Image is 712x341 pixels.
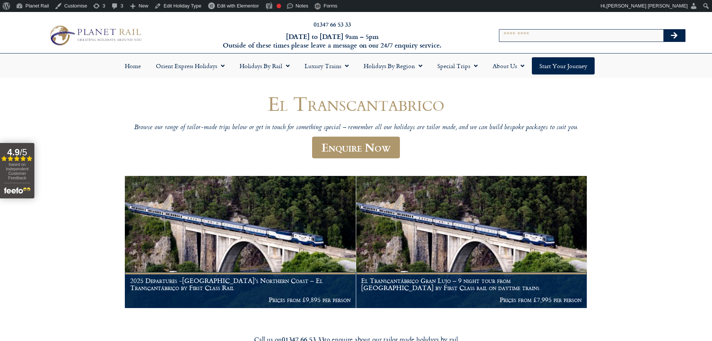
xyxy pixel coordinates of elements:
a: 2025 Departures -[GEOGRAPHIC_DATA]’s Northern Coast – El Transcantábrico by First Class Rail Pric... [125,176,356,308]
a: Orient Express Holidays [148,57,232,74]
nav: Menu [4,57,708,74]
a: Enquire Now [312,137,400,159]
div: Focus keyphrase not set [277,4,281,8]
a: Home [117,57,148,74]
a: Holidays by Rail [232,57,297,74]
p: Prices from £9,895 per person [130,296,351,304]
button: Search [663,30,685,42]
a: El Transcantábrico Gran Lujo – 9 night tour from [GEOGRAPHIC_DATA] by First Class rail on daytime... [356,176,587,308]
a: Luxury Trains [297,57,356,74]
span: Edit with Elementor [217,3,259,9]
img: El Transcantábrico train [356,176,587,308]
a: Start your Journey [532,57,595,74]
h1: El Transcantábrico Gran Lujo – 9 night tour from [GEOGRAPHIC_DATA] by First Class rail on daytime... [361,277,582,292]
h1: 2025 Departures -[GEOGRAPHIC_DATA]’s Northern Coast – El Transcantábrico by First Class Rail [130,277,351,292]
span: [PERSON_NAME] [PERSON_NAME] [607,3,688,9]
a: 01347 66 53 33 [314,20,351,28]
img: Planet Rail Train Holidays Logo [46,23,144,47]
h1: El Transcantabrico [132,92,580,115]
a: About Us [485,57,532,74]
h6: [DATE] to [DATE] 9am – 5pm Outside of these times please leave a message on our 24/7 enquiry serv... [192,32,473,50]
a: Holidays by Region [356,57,430,74]
p: Browse our range of tailor-made trips below or get in touch for something special – remember all ... [132,124,580,132]
p: Prices from £7,995 per person [361,296,582,304]
a: Special Trips [430,57,485,74]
